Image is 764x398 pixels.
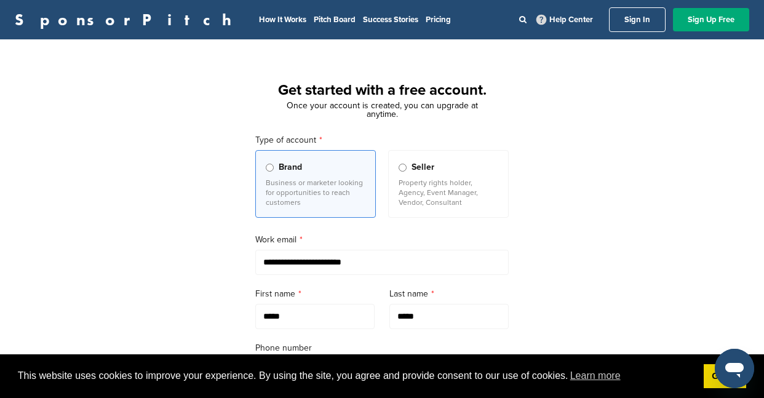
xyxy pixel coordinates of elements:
a: Sign In [609,7,666,32]
span: Once your account is created, you can upgrade at anytime. [287,100,478,119]
label: Last name [389,287,509,301]
a: Pitch Board [314,15,356,25]
a: Pricing [426,15,451,25]
a: SponsorPitch [15,12,239,28]
input: Brand Business or marketer looking for opportunities to reach customers [266,164,274,172]
label: Phone number [255,341,509,355]
a: Sign Up Free [673,8,749,31]
label: Work email [255,233,509,247]
h1: Get started with a free account. [241,79,523,101]
a: Help Center [534,12,595,27]
iframe: Button to launch messaging window [715,349,754,388]
span: Brand [279,161,302,174]
label: First name [255,287,375,301]
a: dismiss cookie message [704,364,746,389]
a: How It Works [259,15,306,25]
span: Seller [412,161,434,174]
span: This website uses cookies to improve your experience. By using the site, you agree and provide co... [18,367,694,385]
p: Business or marketer looking for opportunities to reach customers [266,178,365,207]
label: Type of account [255,133,509,147]
p: Property rights holder, Agency, Event Manager, Vendor, Consultant [399,178,498,207]
a: Success Stories [363,15,418,25]
input: Seller Property rights holder, Agency, Event Manager, Vendor, Consultant [399,164,407,172]
a: learn more about cookies [568,367,623,385]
